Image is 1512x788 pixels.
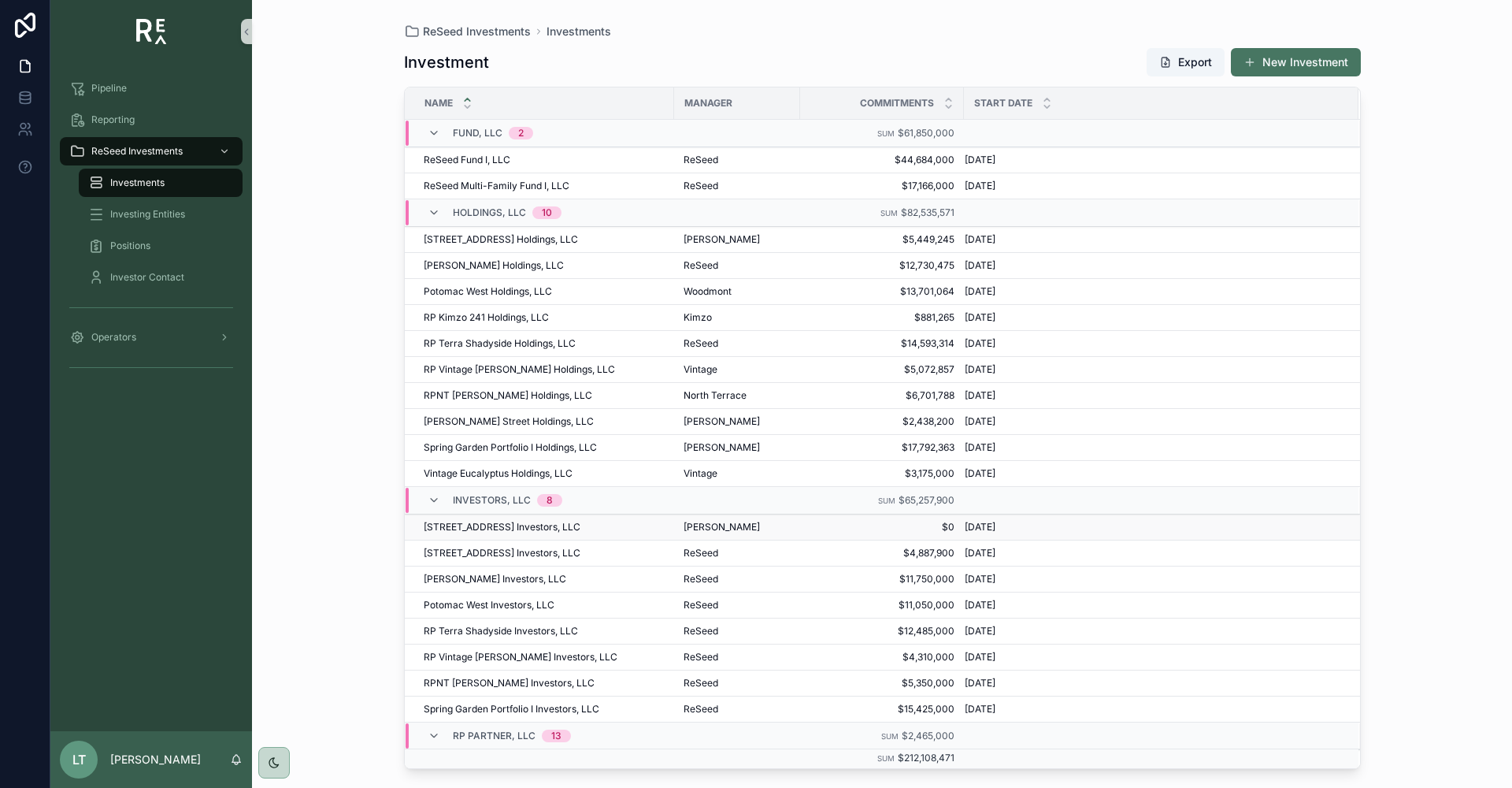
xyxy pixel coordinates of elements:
[110,240,150,252] span: Positions
[899,494,954,506] span: $65,257,900
[810,337,954,350] a: $14,593,314
[810,415,954,428] span: $2,438,200
[684,467,791,480] a: Vintage
[810,599,954,611] a: $11,050,000
[965,389,1340,402] a: [DATE]
[684,625,791,637] a: ReSeed
[684,154,718,166] span: ReSeed
[424,573,566,585] span: [PERSON_NAME] Investors, LLC
[684,363,791,376] a: Vintage
[424,389,592,402] span: RPNT [PERSON_NAME] Holdings, LLC
[91,113,135,126] span: Reporting
[810,154,954,166] a: $44,684,000
[965,363,1340,376] a: [DATE]
[965,363,995,376] span: [DATE]
[684,180,718,192] span: ReSeed
[810,285,954,298] span: $13,701,064
[424,547,580,559] span: [STREET_ADDRESS] Investors, LLC
[424,233,665,246] a: [STREET_ADDRESS] Holdings, LLC
[518,127,524,139] div: 2
[684,573,791,585] a: ReSeed
[810,233,954,246] span: $5,449,245
[810,703,954,716] a: $15,425,000
[684,441,791,454] a: [PERSON_NAME]
[424,285,665,298] a: Potomac West Holdings, LLC
[424,625,578,637] span: RP Terra Shadyside Investors, LLC
[965,547,1340,559] a: [DATE]
[965,625,1340,637] a: [DATE]
[877,754,895,763] small: Sum
[965,180,995,192] span: [DATE]
[424,285,552,298] span: Potomac West Holdings, LLC
[684,521,760,533] span: [PERSON_NAME]
[965,573,995,585] span: [DATE]
[424,389,665,402] a: RPNT [PERSON_NAME] Holdings, LLC
[965,651,1340,663] a: [DATE]
[810,311,954,324] a: $881,265
[424,180,569,192] span: ReSeed Multi-Family Fund I, LLC
[810,467,954,480] a: $3,175,000
[684,599,791,611] a: ReSeed
[424,599,665,611] a: Potomac West Investors, LLC
[79,263,243,292] a: Investor Contact
[547,494,553,507] div: 8
[810,573,954,585] a: $11,750,000
[424,415,594,428] span: [PERSON_NAME] Street Holdings, LLC
[974,97,1032,110] span: Start Date
[810,625,954,637] a: $12,485,000
[965,389,995,402] span: [DATE]
[965,180,1340,192] a: [DATE]
[684,467,717,480] span: Vintage
[810,389,954,402] a: $6,701,788
[810,651,954,663] a: $4,310,000
[880,209,898,217] small: Sum
[424,363,615,376] span: RP Vintage [PERSON_NAME] Holdings, LLC
[810,180,954,192] a: $17,166,000
[110,752,201,768] p: [PERSON_NAME]
[424,180,665,192] a: ReSeed Multi-Family Fund I, LLC
[542,206,552,219] div: 10
[684,599,718,611] span: ReSeed
[424,521,580,533] span: [STREET_ADDRESS] Investors, LLC
[684,573,718,585] span: ReSeed
[810,677,954,689] span: $5,350,000
[684,233,760,246] span: [PERSON_NAME]
[136,19,167,44] img: App logo
[684,311,712,324] span: Kimzo
[424,703,665,716] a: Spring Garden Portfolio I Investors, LLC
[684,415,760,428] span: [PERSON_NAME]
[79,232,243,260] a: Positions
[547,24,611,39] span: Investments
[878,496,895,505] small: Sum
[79,200,243,229] a: Investing Entities
[424,154,510,166] span: ReSeed Fund I, LLC
[424,441,597,454] span: Spring Garden Portfolio I Holdings, LLC
[453,206,526,219] span: Holdings, LLC
[424,441,665,454] a: Spring Garden Portfolio I Holdings, LLC
[424,311,549,324] span: RP Kimzo 241 Holdings, LLC
[877,129,895,138] small: Sum
[965,441,1340,454] a: [DATE]
[91,82,127,95] span: Pipeline
[898,752,954,764] span: $212,108,471
[965,521,1340,533] a: [DATE]
[453,730,535,742] span: RP Partner, LLC
[965,285,1340,298] a: [DATE]
[684,337,718,350] span: ReSeed
[965,311,995,324] span: [DATE]
[965,259,995,272] span: [DATE]
[423,24,531,39] span: ReSeed Investments
[810,521,954,533] a: $0
[965,677,995,689] span: [DATE]
[424,337,576,350] span: RP Terra Shadyside Holdings, LLC
[424,233,578,246] span: [STREET_ADDRESS] Holdings, LLC
[424,599,554,611] span: Potomac West Investors, LLC
[965,337,1340,350] a: [DATE]
[1231,48,1361,76] a: New Investment
[810,259,954,272] span: $12,730,475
